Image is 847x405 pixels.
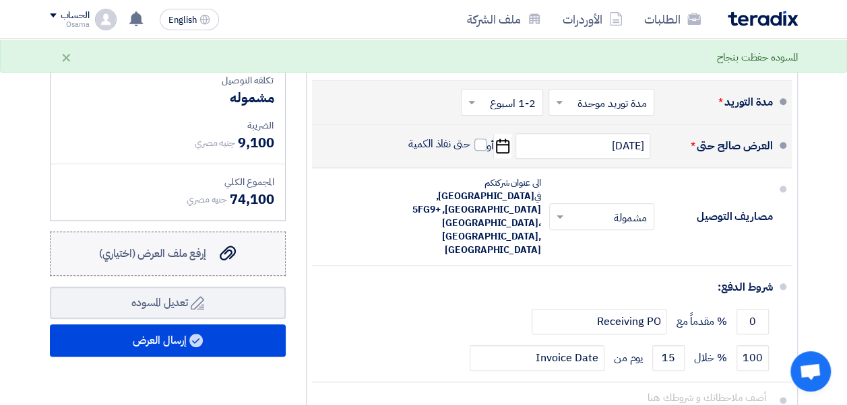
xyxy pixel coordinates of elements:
[412,189,541,257] span: [GEOGRAPHIC_DATA], [GEOGRAPHIC_DATA], 5FG9+[GEOGRAPHIC_DATA]، [GEOGRAPHIC_DATA], [GEOGRAPHIC_DATA]
[652,345,685,371] input: payment-term-2
[160,9,219,30] button: English
[50,324,286,357] button: إرسال العرض
[195,136,235,150] span: جنيه مصري
[665,200,773,233] div: مصاريف التوصيل
[717,50,797,65] div: المسوده حفظت بنجاح
[487,139,494,153] span: أو
[61,175,274,189] div: المجموع الكلي
[736,345,769,371] input: payment-term-2
[334,271,773,303] div: شروط الدفع:
[676,315,726,328] span: % مقدماً مع
[187,192,227,207] span: جنيه مصري
[168,15,197,25] span: English
[50,287,286,319] button: تعديل المسوده
[61,118,274,133] div: الضريبة
[456,3,552,35] a: ملف الشركة
[614,351,643,365] span: يوم من
[238,133,274,153] span: 9,100
[790,351,831,392] div: Open chat
[552,3,633,35] a: الأوردرات
[665,130,773,162] div: العرض صالح حتى
[230,189,274,209] span: 74,100
[665,86,773,118] div: مدة التوريد
[95,9,117,30] img: profile_test.png
[515,133,650,159] input: سنة-شهر-يوم
[470,345,604,371] input: payment-term-2
[694,351,727,365] span: % خلال
[230,87,274,108] span: مشموله
[61,73,274,87] div: تكلفه التوصيل
[61,49,72,65] div: ×
[393,176,541,257] div: الى عنوان شركتكم في
[633,3,712,35] a: الطلبات
[736,309,769,334] input: payment-term-1
[99,246,206,262] span: إرفع ملف العرض (اختياري)
[61,10,90,22] div: الحساب
[728,11,798,26] img: Teradix logo
[50,21,90,28] div: Osama
[408,137,487,151] label: حتى نفاذ الكمية
[532,309,666,334] input: payment-term-2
